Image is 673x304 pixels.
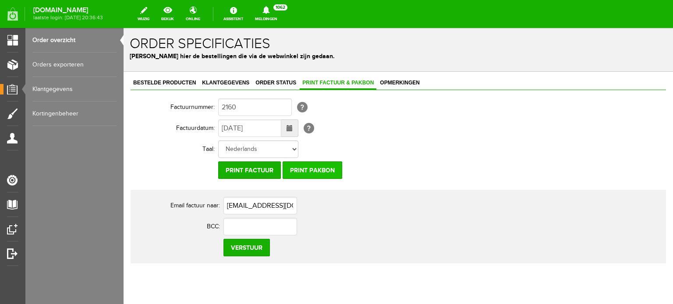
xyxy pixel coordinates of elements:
[181,4,205,24] a: online
[12,188,100,209] th: BCC:
[6,24,543,33] p: [PERSON_NAME] hier de bestellingen die via de webwinkel zijn gedaan.
[7,111,95,132] th: Taal:
[32,77,117,101] a: Klantgegevens
[95,133,157,151] input: Print factuur
[156,4,179,24] a: bekijk
[12,167,100,188] th: Email factuur naar:
[132,4,155,24] a: wijzig
[176,49,253,62] a: Print factuur & pakbon
[180,95,191,105] span: [?]
[95,91,158,109] input: Datum tot...
[7,69,95,90] th: Factuurnummer:
[33,15,103,20] span: laatste login: [DATE] 20:36:43
[6,8,543,24] h1: Order specificaties
[7,52,75,58] span: Bestelde producten
[100,211,146,228] input: Verstuur
[32,52,117,77] a: Orders exporteren
[32,101,117,126] a: Kortingenbeheer
[254,49,299,62] a: Opmerkingen
[159,133,219,151] input: Print pakbon
[176,52,253,58] span: Print factuur & pakbon
[273,4,287,10] span: 1062
[7,90,95,111] th: Factuurdatum:
[129,49,175,62] a: Order status
[254,52,299,58] span: Opmerkingen
[174,74,184,84] span: [?]
[218,4,248,24] a: Assistent
[76,49,128,62] a: Klantgegevens
[76,52,128,58] span: Klantgegevens
[7,49,75,62] a: Bestelde producten
[33,8,103,13] strong: [DOMAIN_NAME]
[250,4,283,24] a: Meldingen1062
[129,52,175,58] span: Order status
[32,28,117,52] a: Order overzicht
